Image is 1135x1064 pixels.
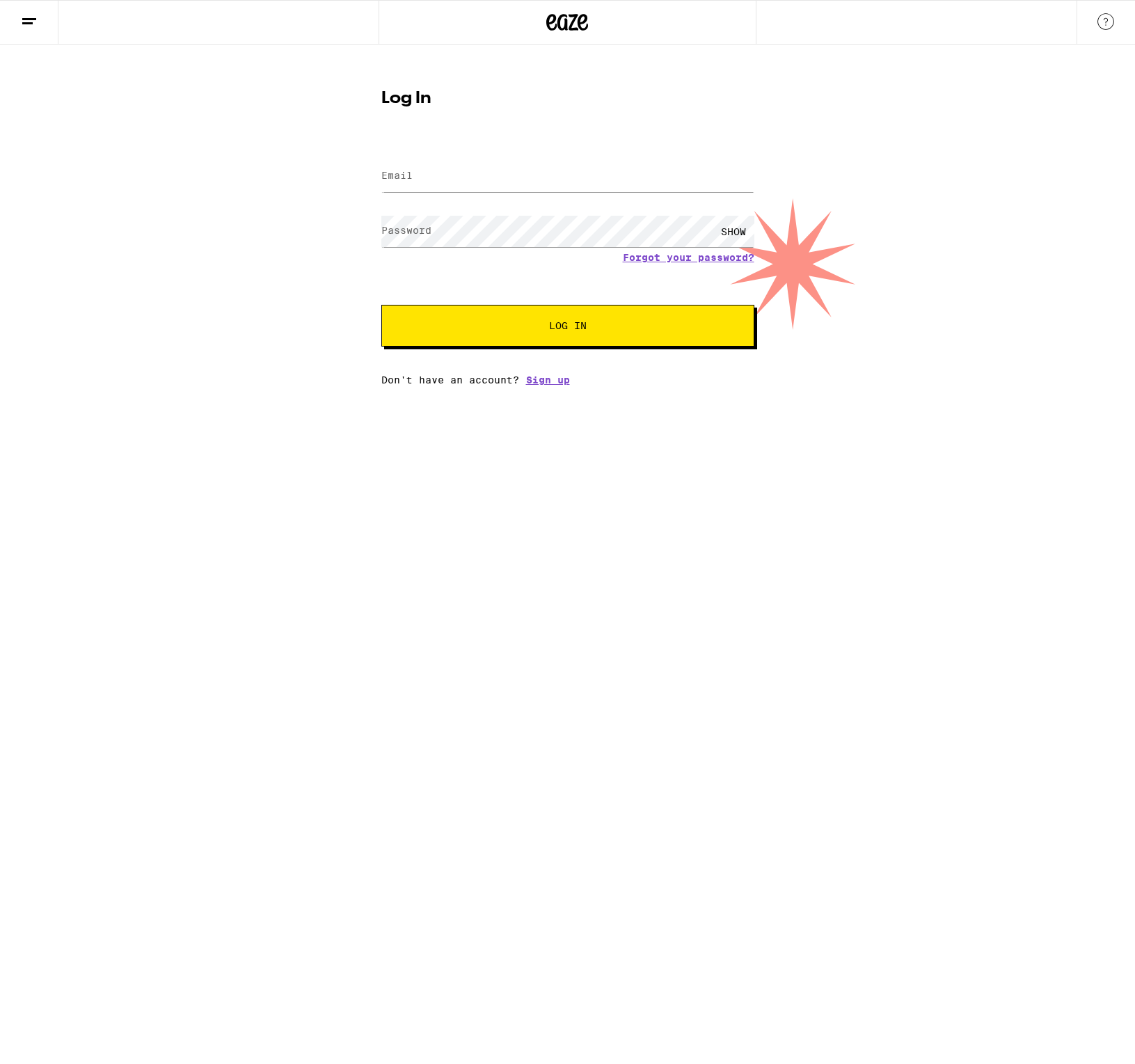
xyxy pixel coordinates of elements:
[381,90,754,107] h1: Log In
[381,225,431,236] label: Password
[381,161,754,192] input: Email
[549,321,587,331] span: Log In
[526,374,570,386] a: Sign up
[381,305,754,347] button: Log In
[623,252,754,263] a: Forgot your password?
[381,374,754,386] div: Don't have an account?
[713,216,754,247] div: SHOW
[32,10,61,22] span: Help
[381,170,413,181] label: Email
